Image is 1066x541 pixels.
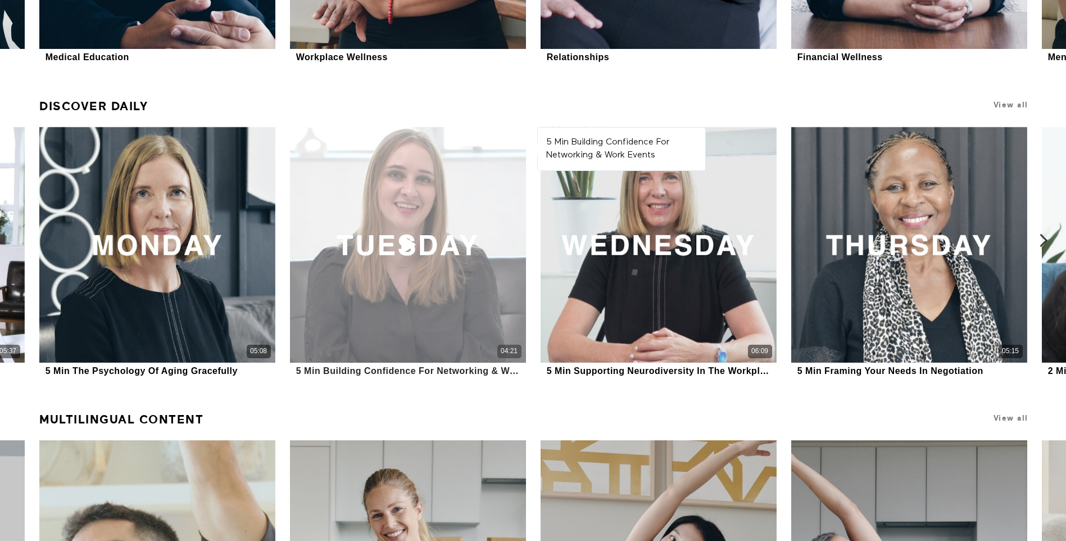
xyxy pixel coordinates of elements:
[994,101,1028,109] a: View all
[46,52,129,62] div: Medical Education
[547,52,609,62] div: Relationships
[994,414,1028,422] a: View all
[541,127,776,378] a: 5 Min Supporting Neurodiversity In The Workplace06:095 Min Supporting Neurodiversity In The Workp...
[39,94,148,118] a: Discover Daily
[1002,346,1019,356] div: 05:15
[296,366,520,376] div: 5 Min Building Confidence For Networking & Work Events
[39,127,275,378] a: 5 Min The Psychology Of Aging Gracefully05:085 Min The Psychology Of Aging Gracefully
[250,346,267,356] div: 05:08
[501,346,518,356] div: 04:21
[547,366,770,376] div: 5 Min Supporting Neurodiversity In The Workplace
[546,138,669,160] strong: 5 Min Building Confidence For Networking & Work Events
[290,127,525,378] a: 5 Min Building Confidence For Networking & Work Events04:215 Min Building Confidence For Networki...
[791,127,1027,378] a: 5 Min Framing Your Needs In Negotiation05:155 Min Framing Your Needs In Negotiation
[797,366,983,376] div: 5 Min Framing Your Needs In Negotiation
[296,52,388,62] div: Workplace Wellness
[39,408,203,431] a: Multilingual Content
[751,346,768,356] div: 06:09
[797,52,883,62] div: Financial Wellness
[46,366,238,376] div: 5 Min The Psychology Of Aging Gracefully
